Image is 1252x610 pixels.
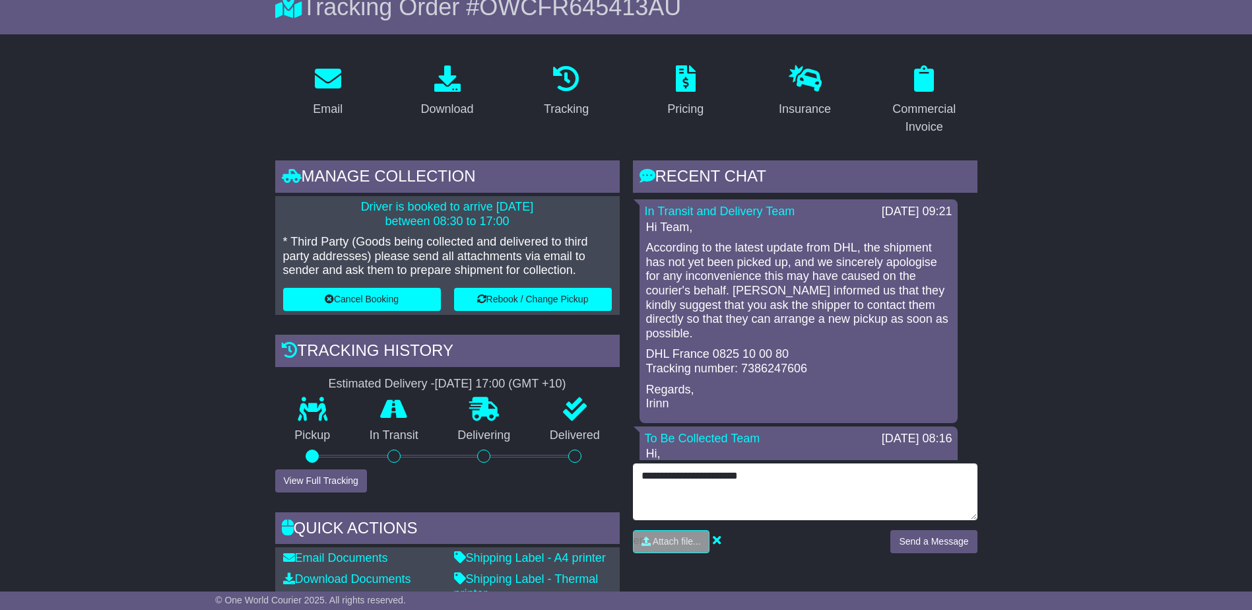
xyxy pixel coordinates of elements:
a: Commercial Invoice [871,61,977,141]
div: Tracking history [275,335,620,370]
div: [DATE] 08:16 [882,432,952,446]
p: Hi Team, [646,220,951,235]
button: View Full Tracking [275,469,367,492]
button: Send a Message [890,530,977,553]
div: Email [313,100,343,118]
div: Insurance [779,100,831,118]
a: Tracking [535,61,597,123]
p: Delivering [438,428,531,443]
p: Regards, Irinn [646,383,951,411]
a: Pricing [659,61,712,123]
p: Hi, [646,447,951,461]
div: Pricing [667,100,704,118]
div: Tracking [544,100,589,118]
a: Email Documents [283,551,388,564]
a: Shipping Label - A4 printer [454,551,606,564]
p: * Third Party (Goods being collected and delivered to third party addresses) please send all atta... [283,235,612,278]
div: Manage collection [275,160,620,196]
a: Email [304,61,351,123]
a: To Be Collected Team [645,432,760,445]
div: Commercial Invoice [880,100,969,136]
button: Rebook / Change Pickup [454,288,612,311]
span: © One World Courier 2025. All rights reserved. [215,595,406,605]
a: Insurance [770,61,840,123]
div: [DATE] 09:21 [882,205,952,219]
a: Shipping Label - Thermal printer [454,572,599,600]
p: Pickup [275,428,350,443]
p: Delivered [530,428,620,443]
p: Driver is booked to arrive [DATE] between 08:30 to 17:00 [283,200,612,228]
p: In Transit [350,428,438,443]
div: RECENT CHAT [633,160,977,196]
div: [DATE] 17:00 (GMT +10) [435,377,566,391]
div: Quick Actions [275,512,620,548]
a: Download Documents [283,572,411,586]
a: In Transit and Delivery Team [645,205,795,218]
p: According to the latest update from DHL, the shipment has not yet been picked up, and we sincerel... [646,241,951,341]
div: Estimated Delivery - [275,377,620,391]
p: DHL France 0825 10 00 80 Tracking number: 7386247606 [646,347,951,376]
div: Download [420,100,473,118]
a: Download [412,61,482,123]
button: Cancel Booking [283,288,441,311]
